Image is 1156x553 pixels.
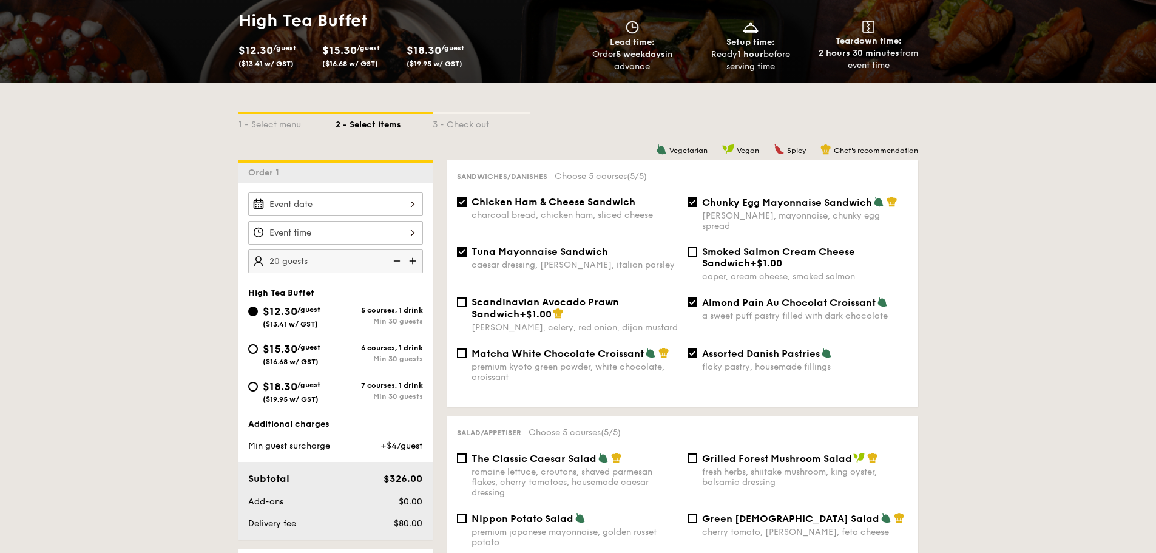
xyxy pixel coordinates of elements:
input: Assorted Danish Pastriesflaky pastry, housemade fillings [688,348,697,358]
span: Scandinavian Avocado Prawn Sandwich [472,296,619,320]
span: Green [DEMOGRAPHIC_DATA] Salad [702,513,879,524]
img: icon-reduce.1d2dbef1.svg [387,249,405,273]
div: caesar dressing, [PERSON_NAME], italian parsley [472,260,678,270]
img: icon-chef-hat.a58ddaea.svg [611,452,622,463]
div: caper, cream cheese, smoked salmon [702,271,908,282]
span: /guest [297,305,320,314]
span: Add-ons [248,497,283,507]
img: icon-add.58712e84.svg [405,249,423,273]
span: High Tea Buffet [248,288,314,298]
div: Additional charges [248,418,423,430]
span: +$1.00 [750,257,782,269]
div: fresh herbs, shiitake mushroom, king oyster, balsamic dressing [702,467,908,487]
strong: 1 hour [737,49,763,59]
img: icon-chef-hat.a58ddaea.svg [894,512,905,523]
strong: 5 weekdays [616,49,665,59]
span: Assorted Danish Pastries [702,348,820,359]
span: Tuna Mayonnaise Sandwich [472,246,608,257]
div: flaky pastry, housemade fillings [702,362,908,372]
div: Min 30 guests [336,317,423,325]
span: $18.30 [407,44,441,57]
div: 6 courses, 1 drink [336,344,423,352]
input: Tuna Mayonnaise Sandwichcaesar dressing, [PERSON_NAME], italian parsley [457,247,467,257]
span: Order 1 [248,168,284,178]
span: Salad/Appetiser [457,429,521,437]
input: $12.30/guest($13.41 w/ GST)5 courses, 1 drinkMin 30 guests [248,307,258,316]
span: Min guest surcharge [248,441,330,451]
img: icon-vegetarian.fe4039eb.svg [645,347,656,358]
span: Almond Pain Au Chocolat Croissant [702,297,876,308]
img: icon-chef-hat.a58ddaea.svg [867,452,878,463]
span: Subtotal [248,473,289,484]
div: Ready before serving time [696,49,805,73]
strong: 2 hours 30 minutes [819,48,899,58]
img: icon-vegan.f8ff3823.svg [853,452,865,463]
span: Chicken Ham & Cheese Sandwich [472,196,635,208]
span: Smoked Salmon Cream Cheese Sandwich [702,246,855,269]
span: Matcha White Chocolate Croissant [472,348,644,359]
img: icon-vegetarian.fe4039eb.svg [656,144,667,155]
span: ($13.41 w/ GST) [238,59,294,68]
span: (5/5) [627,171,647,182]
div: cherry tomato, [PERSON_NAME], feta cheese [702,527,908,537]
span: /guest [357,44,380,52]
img: icon-vegan.f8ff3823.svg [722,144,734,155]
div: [PERSON_NAME], celery, red onion, dijon mustard [472,322,678,333]
div: 3 - Check out [433,114,530,131]
span: $80.00 [394,518,422,529]
input: Scandinavian Avocado Prawn Sandwich+$1.00[PERSON_NAME], celery, red onion, dijon mustard [457,297,467,307]
img: icon-chef-hat.a58ddaea.svg [887,196,897,207]
div: Min 30 guests [336,355,423,363]
span: +$4/guest [380,441,422,451]
span: Choose 5 courses [529,427,621,438]
input: The Classic Caesar Saladromaine lettuce, croutons, shaved parmesan flakes, cherry tomatoes, house... [457,453,467,463]
input: Nippon Potato Saladpremium japanese mayonnaise, golden russet potato [457,514,467,523]
input: Green [DEMOGRAPHIC_DATA] Saladcherry tomato, [PERSON_NAME], feta cheese [688,514,697,523]
span: ($16.68 w/ GST) [263,358,319,366]
span: Grilled Forest Mushroom Salad [702,453,852,464]
img: icon-chef-hat.a58ddaea.svg [820,144,831,155]
img: icon-spicy.37a8142b.svg [774,144,785,155]
span: $326.00 [384,473,422,484]
span: $12.30 [238,44,273,57]
input: Grilled Forest Mushroom Saladfresh herbs, shiitake mushroom, king oyster, balsamic dressing [688,453,697,463]
input: Event date [248,192,423,216]
span: $18.30 [263,380,297,393]
div: 7 courses, 1 drink [336,381,423,390]
div: premium japanese mayonnaise, golden russet potato [472,527,678,548]
div: from event time [814,47,923,72]
img: icon-vegetarian.fe4039eb.svg [598,452,609,463]
div: [PERSON_NAME], mayonnaise, chunky egg spread [702,211,908,231]
span: Sandwiches/Danishes [457,172,547,181]
span: Setup time: [726,37,775,47]
span: ($19.95 w/ GST) [407,59,462,68]
div: Min 30 guests [336,392,423,401]
input: Matcha White Chocolate Croissantpremium kyoto green powder, white chocolate, croissant [457,348,467,358]
span: Lead time: [610,37,655,47]
span: Vegetarian [669,146,708,155]
span: ($19.95 w/ GST) [263,395,319,404]
div: a sweet puff pastry filled with dark chocolate [702,311,908,321]
span: Spicy [787,146,806,155]
img: icon-dish.430c3a2e.svg [742,21,760,34]
span: ($16.68 w/ GST) [322,59,378,68]
img: icon-vegetarian.fe4039eb.svg [873,196,884,207]
span: /guest [273,44,296,52]
h1: High Tea Buffet [238,10,573,32]
img: icon-vegetarian.fe4039eb.svg [877,296,888,307]
span: Delivery fee [248,518,296,529]
span: /guest [441,44,464,52]
div: charcoal bread, chicken ham, sliced cheese [472,210,678,220]
img: icon-chef-hat.a58ddaea.svg [658,347,669,358]
span: Nippon Potato Salad [472,513,573,524]
input: $15.30/guest($16.68 w/ GST)6 courses, 1 drinkMin 30 guests [248,344,258,354]
span: $0.00 [399,497,422,507]
input: Smoked Salmon Cream Cheese Sandwich+$1.00caper, cream cheese, smoked salmon [688,247,697,257]
img: icon-vegetarian.fe4039eb.svg [821,347,832,358]
span: +$1.00 [519,308,552,320]
span: $12.30 [263,305,297,318]
div: 1 - Select menu [238,114,336,131]
div: Order in advance [578,49,687,73]
span: /guest [297,343,320,351]
input: Almond Pain Au Chocolat Croissanta sweet puff pastry filled with dark chocolate [688,297,697,307]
